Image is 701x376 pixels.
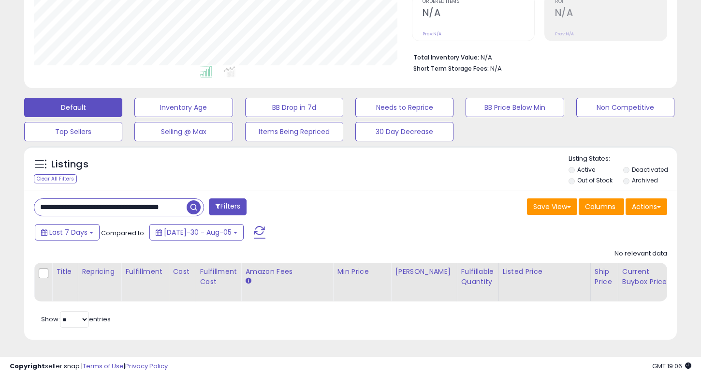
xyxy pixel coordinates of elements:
h5: Listings [51,158,88,171]
button: [DATE]-30 - Aug-05 [149,224,244,241]
button: 30 Day Decrease [355,122,453,141]
button: Save View [527,198,577,215]
b: Short Term Storage Fees: [413,64,489,73]
h2: N/A [555,7,667,20]
div: Current Buybox Price [622,267,672,287]
div: Fulfillable Quantity [461,267,494,287]
button: Last 7 Days [35,224,100,241]
button: Inventory Age [134,98,233,117]
div: seller snap | | [10,362,168,371]
span: Last 7 Days [49,227,88,237]
button: Selling @ Max [134,122,233,141]
button: Needs to Reprice [355,98,453,117]
div: Title [56,267,73,277]
p: Listing States: [569,154,677,164]
label: Deactivated [632,165,668,174]
button: Filters [209,198,247,215]
small: Prev: N/A [423,31,441,37]
button: BB Drop in 7d [245,98,343,117]
button: Columns [579,198,624,215]
label: Active [577,165,595,174]
div: Min Price [337,267,387,277]
li: N/A [413,51,660,62]
strong: Copyright [10,361,45,371]
label: Out of Stock [577,176,613,184]
button: Items Being Repriced [245,122,343,141]
span: 2025-08-15 19:06 GMT [652,361,691,371]
button: BB Price Below Min [466,98,564,117]
div: Ship Price [595,267,614,287]
button: Top Sellers [24,122,122,141]
button: Actions [626,198,667,215]
a: Privacy Policy [125,361,168,371]
span: Compared to: [101,228,146,238]
div: Fulfillment [125,267,164,277]
div: Listed Price [503,267,586,277]
div: [PERSON_NAME] [395,267,453,277]
button: Non Competitive [576,98,674,117]
span: N/A [490,64,502,73]
h2: N/A [423,7,534,20]
span: Columns [585,202,615,211]
label: Archived [632,176,658,184]
small: Prev: N/A [555,31,574,37]
a: Terms of Use [83,361,124,371]
div: Cost [173,267,192,277]
span: Show: entries [41,315,111,324]
div: Fulfillment Cost [200,267,237,287]
div: Repricing [82,267,117,277]
span: [DATE]-30 - Aug-05 [164,227,232,237]
small: Amazon Fees. [245,277,251,286]
button: Default [24,98,122,117]
div: Clear All Filters [34,174,77,183]
b: Total Inventory Value: [413,53,479,61]
div: No relevant data [614,249,667,258]
div: Amazon Fees [245,267,329,277]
